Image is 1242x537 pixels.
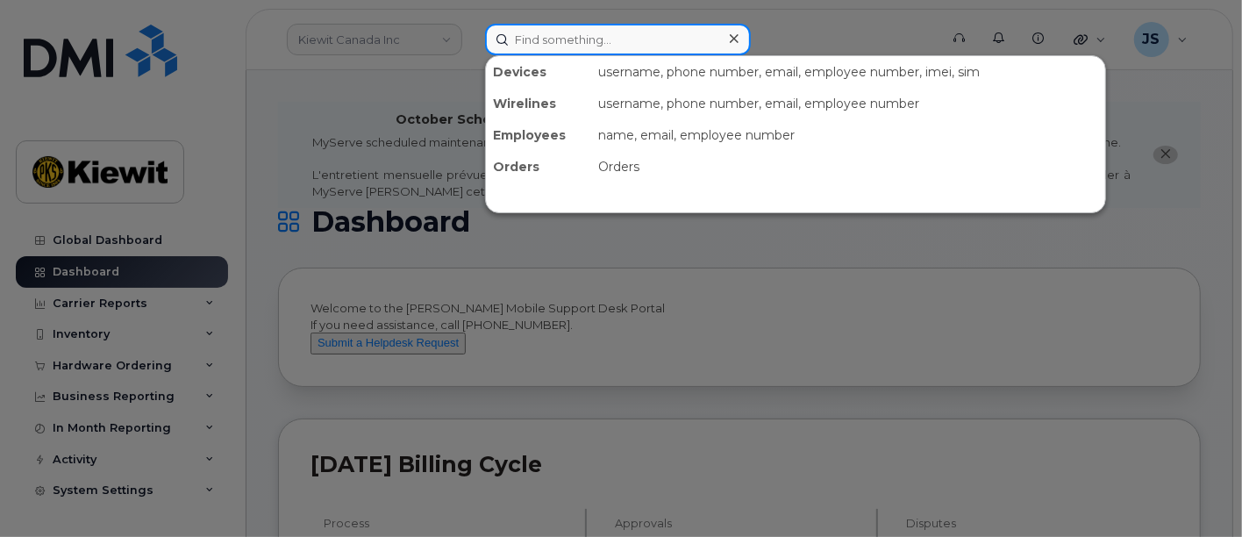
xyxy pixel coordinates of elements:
[486,119,591,151] div: Employees
[591,88,1105,119] div: username, phone number, email, employee number
[1166,461,1229,524] iframe: Messenger Launcher
[486,88,591,119] div: Wirelines
[486,151,591,183] div: Orders
[486,56,591,88] div: Devices
[591,56,1105,88] div: username, phone number, email, employee number, imei, sim
[591,119,1105,151] div: name, email, employee number
[591,151,1105,183] div: Orders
